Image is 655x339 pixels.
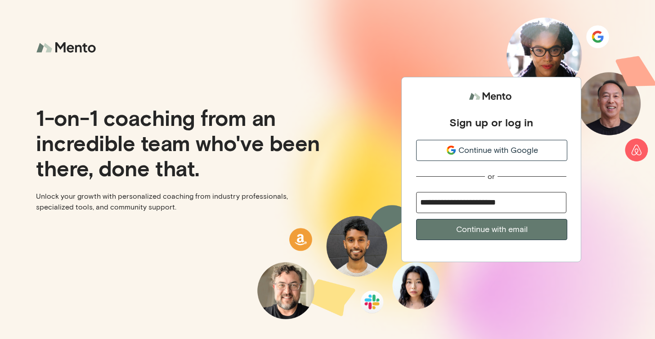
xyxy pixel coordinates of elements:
[416,219,567,240] button: Continue with email
[416,140,567,161] button: Continue with Google
[469,88,514,105] img: logo.svg
[458,144,538,156] span: Continue with Google
[449,116,533,129] div: Sign up or log in
[36,191,320,213] p: Unlock your growth with personalized coaching from industry professionals, specialized tools, and...
[488,172,495,181] div: or
[36,105,320,180] p: 1-on-1 coaching from an incredible team who've been there, done that.
[36,36,99,60] img: logo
